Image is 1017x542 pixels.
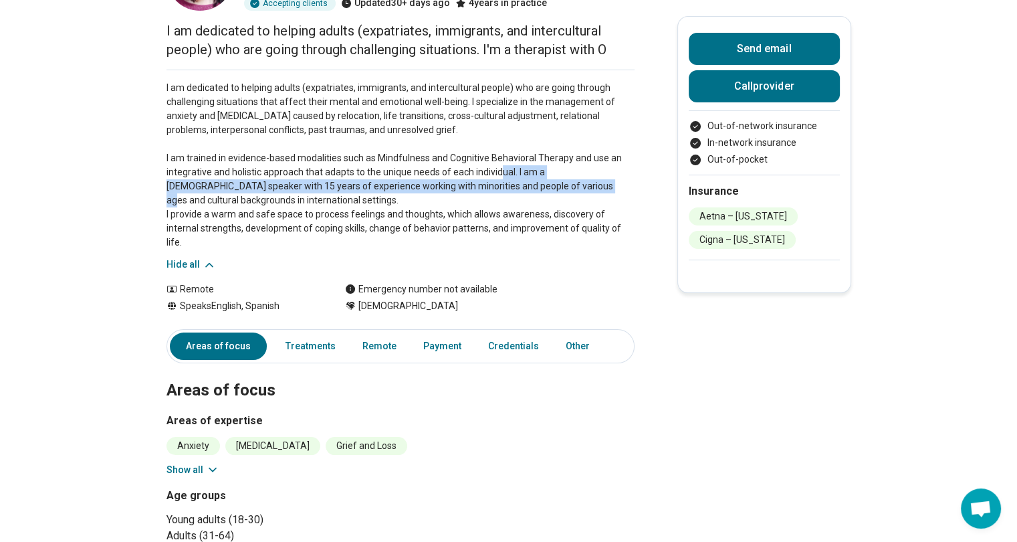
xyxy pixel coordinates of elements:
[961,488,1001,529] div: Open chat
[415,333,469,360] a: Payment
[689,231,796,249] li: Cigna – [US_STATE]
[166,413,635,429] h3: Areas of expertise
[326,437,407,455] li: Grief and Loss
[170,333,267,360] a: Areas of focus
[345,282,497,296] div: Emergency number not available
[689,136,840,150] li: In-network insurance
[689,153,840,167] li: Out-of-pocket
[558,333,606,360] a: Other
[166,488,395,504] h3: Age groups
[166,258,216,272] button: Hide all
[166,81,635,250] p: I am dedicated to helping adults (expatriates, immigrants, and intercultural people) who are goin...
[225,437,320,455] li: [MEDICAL_DATA]
[166,463,219,477] button: Show all
[354,333,405,360] a: Remote
[166,21,635,59] p: I am dedicated to helping adults (expatriates, immigrants, and intercultural people) who are goin...
[277,333,344,360] a: Treatments
[689,33,840,65] button: Send email
[689,183,840,199] h2: Insurance
[166,437,220,455] li: Anxiety
[480,333,547,360] a: Credentials
[358,299,458,313] span: [DEMOGRAPHIC_DATA]
[166,347,635,402] h2: Areas of focus
[689,207,798,225] li: Aetna – [US_STATE]
[166,512,395,528] li: Young adults (18-30)
[166,282,318,296] div: Remote
[689,119,840,167] ul: Payment options
[166,299,318,313] div: Speaks English, Spanish
[689,119,840,133] li: Out-of-network insurance
[689,70,840,102] button: Callprovider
